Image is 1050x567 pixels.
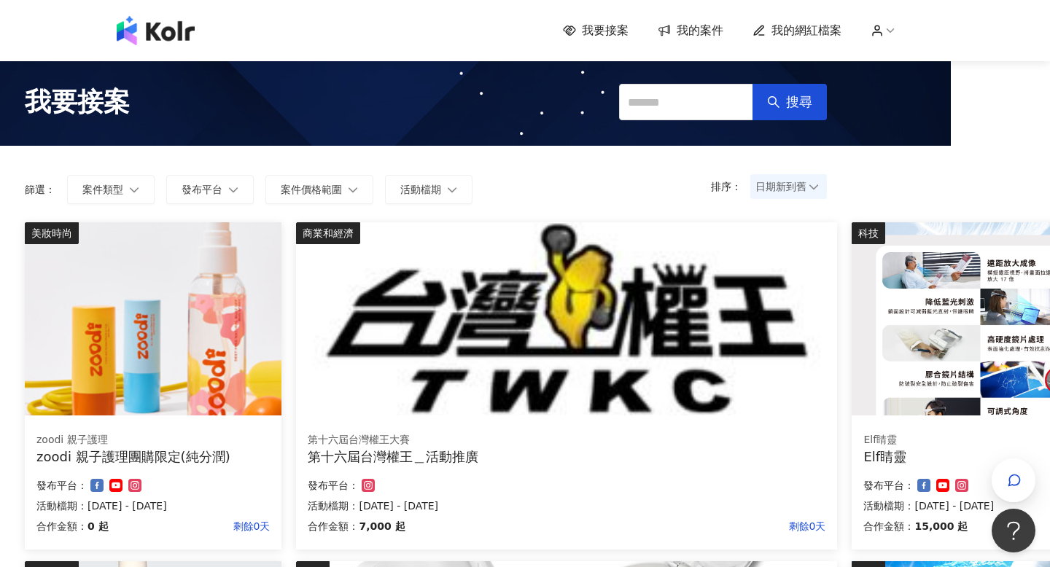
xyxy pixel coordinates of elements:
p: 合作金額： [36,517,87,535]
a: 我的案件 [658,23,723,39]
p: 發布平台： [36,477,87,494]
p: 發布平台： [308,477,359,494]
img: logo [117,16,195,45]
div: zoodi 親子護理團購限定(純分潤) [36,447,270,466]
span: 我要接案 [25,84,130,120]
button: 活動檔期 [385,175,472,204]
button: 案件價格範圍 [265,175,373,204]
p: 7,000 起 [359,517,405,535]
img: 第十六屆台灣權王 [296,222,837,415]
p: 剩餘0天 [109,517,271,535]
span: 我的案件 [677,23,723,39]
span: 日期新到舊 [755,176,822,198]
span: 發布平台 [182,184,222,195]
p: 活動檔期：[DATE] - [DATE] [36,497,270,515]
span: 搜尋 [786,94,812,110]
p: 發布平台： [863,477,914,494]
div: 第十六屆台灣權王大賽 [308,433,825,447]
p: 合作金額： [863,517,914,535]
button: 案件類型 [67,175,155,204]
div: 商業和經濟 [296,222,360,244]
div: 第十六屆台灣權王＿活動推廣 [308,447,825,466]
p: 15,000 起 [914,517,968,535]
button: 搜尋 [752,84,827,120]
span: 活動檔期 [400,184,441,195]
button: 發布平台 [166,175,254,204]
div: 科技 [852,222,885,244]
p: 活動檔期：[DATE] - [DATE] [308,497,825,515]
a: 我的網紅檔案 [752,23,841,39]
p: 篩選： [25,184,55,195]
div: zoodi 親子護理 [36,433,270,447]
p: 0 起 [87,517,109,535]
iframe: Help Scout Beacon - Open [992,509,1035,552]
span: 案件價格範圍 [281,184,342,195]
span: 我的網紅檔案 [771,23,841,39]
span: 案件類型 [82,184,123,195]
span: search [767,95,780,109]
p: 剩餘0天 [405,517,826,535]
div: 美妝時尚 [25,222,79,244]
p: 排序： [711,181,750,192]
a: 我要接案 [563,23,629,39]
p: 合作金額： [308,517,359,535]
img: zoodi 全系列商品 [25,222,281,415]
span: 我要接案 [582,23,629,39]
